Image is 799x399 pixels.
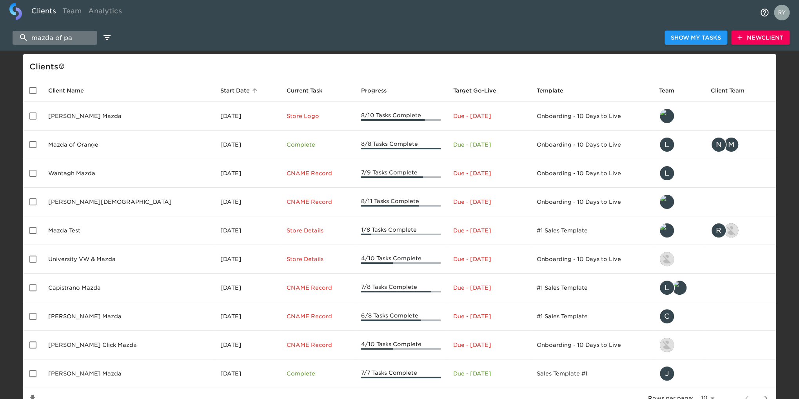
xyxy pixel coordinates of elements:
span: Client Name [48,86,94,95]
td: Mazda Test [42,216,214,245]
div: lauren.seimas@roadster.com [659,137,698,152]
span: Calculated based on the start date and the duration of all Tasks contained in this Hub. [453,86,496,95]
td: Wantagh Mazda [42,159,214,188]
img: leland@roadster.com [660,109,674,123]
td: Onboarding - 10 Days to Live [530,245,653,274]
p: CNAME Record [287,198,349,206]
td: Onboarding - 10 Days to Live [530,159,653,188]
td: [PERSON_NAME] Mazda [42,359,214,388]
img: nikko.foster@roadster.com [660,252,674,266]
div: nikko.foster@roadster.com [659,251,698,267]
td: Onboarding - 10 Days to Live [530,131,653,159]
td: [PERSON_NAME][DEMOGRAPHIC_DATA] [42,188,214,216]
td: [DATE] [214,274,280,302]
button: NewClient [731,31,790,45]
td: Capistrano Mazda [42,274,214,302]
span: This is the next Task in this Hub that should be completed [287,86,323,95]
p: CNAME Record [287,284,349,292]
div: leland@roadster.com [659,223,698,238]
p: CNAME Record [287,341,349,349]
img: tyler@roadster.com [672,281,686,295]
td: [PERSON_NAME] Mazda [42,102,214,131]
td: 4/10 Tasks Complete [354,245,447,274]
span: Client Team [711,86,755,95]
td: 7/8 Tasks Complete [354,274,447,302]
td: [DATE] [214,131,280,159]
td: [DATE] [214,159,280,188]
span: Team [659,86,685,95]
div: L [659,280,675,296]
p: CNAME Record [287,169,349,177]
td: [PERSON_NAME] Click Mazda [42,331,214,359]
td: #1 Sales Template [530,216,653,245]
p: Due - [DATE] [453,169,524,177]
td: Onboarding - 10 Days to Live [530,188,653,216]
p: Due - [DATE] [453,112,524,120]
td: Onboarding - 10 Days to Live [530,102,653,131]
td: #1 Sales Template [530,274,653,302]
img: nikko.foster@roadster.com [660,338,674,352]
p: Complete [287,141,349,149]
div: Client s [29,60,773,73]
img: leland@roadster.com [660,195,674,209]
td: University VW & Mazda [42,245,214,274]
td: 1/8 Tasks Complete [354,216,447,245]
div: justin.gervais@roadster.com [659,366,698,381]
td: 7/7 Tasks Complete [354,359,447,388]
td: Onboarding - 10 Days to Live [530,331,653,359]
a: Clients [28,3,59,22]
img: Profile [774,5,790,20]
td: [DATE] [214,188,280,216]
a: Team [59,3,85,22]
td: Sales Template #1 [530,359,653,388]
span: Progress [361,86,396,95]
p: Due - [DATE] [453,198,524,206]
p: Store Logo [287,112,349,120]
div: leland@roadster.com [659,194,698,210]
div: J [659,366,675,381]
span: Current Task [287,86,333,95]
td: 6/8 Tasks Complete [354,302,447,331]
td: [DATE] [214,302,280,331]
div: lauren.seimas@roadster.com [659,165,698,181]
td: [DATE] [214,245,280,274]
img: nikko.foster@roadster.com [724,223,738,238]
div: nchacon@mazdaoforange.com, mdelgado@mazdaoforange.com [711,137,770,152]
div: rebecca.faulkner@roadster.com, nikko.foster@roadster.com [711,223,770,238]
p: Complete [287,370,349,377]
input: search [13,31,97,45]
p: Due - [DATE] [453,227,524,234]
div: L [659,165,675,181]
td: [PERSON_NAME] Mazda [42,302,214,331]
span: Start Date [220,86,260,95]
div: nikko.foster@roadster.com [659,337,698,353]
td: [DATE] [214,331,280,359]
div: leland@roadster.com [659,108,698,124]
button: edit [100,31,114,44]
p: Due - [DATE] [453,312,524,320]
td: 8/8 Tasks Complete [354,131,447,159]
div: clayton.mandel@roadster.com [659,308,698,324]
td: 8/10 Tasks Complete [354,102,447,131]
td: [DATE] [214,102,280,131]
p: Due - [DATE] [453,370,524,377]
td: #1 Sales Template [530,302,653,331]
div: R [711,223,726,238]
span: Show My Tasks [671,33,721,43]
span: Template [536,86,573,95]
p: Due - [DATE] [453,255,524,263]
img: logo [9,3,22,20]
td: 7/9 Tasks Complete [354,159,447,188]
p: CNAME Record [287,312,349,320]
div: M [723,137,739,152]
td: Mazda of Orange [42,131,214,159]
span: New Client [737,33,783,43]
div: C [659,308,675,324]
div: lauren.seimas@roadster.com, tyler@roadster.com [659,280,698,296]
button: notifications [755,3,774,22]
img: leland@roadster.com [660,223,674,238]
svg: This is a list of all of your clients and clients shared with you [58,63,65,69]
a: Analytics [85,3,125,22]
td: 8/11 Tasks Complete [354,188,447,216]
p: Store Details [287,227,349,234]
